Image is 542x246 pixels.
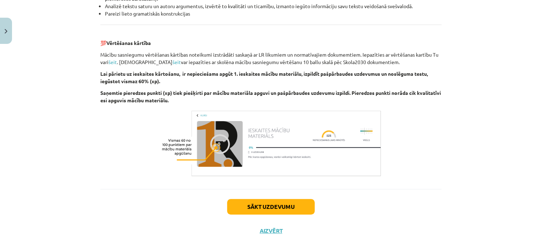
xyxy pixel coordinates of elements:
[227,199,315,214] button: Sākt uzdevumu
[106,40,151,46] b: Vērtēšanas kārtība
[172,59,181,65] a: šeit
[5,29,7,34] img: icon-close-lesson-0947bae3869378f0d4975bcd49f059093ad1ed9edebbc8119c70593378902aed.svg
[100,90,441,103] b: Saņemtie pieredzes punkti (xp) tiek piešķirti par mācību materiāla apguvi un pašpārbaudes uzdevum...
[105,2,442,10] li: Analizē tekstu saturu un autoru argumentus, izvērtē to kvalitāti un ticamību, izmanto iegūto info...
[100,51,442,66] p: Mācību sasniegumu vērtēšanas kārtības noteikumi izstrādāti saskaņā ar LR likumiem un normatīvajie...
[100,32,442,47] p: 💯
[258,227,284,234] button: Aizvērt
[108,59,117,65] a: šeit
[105,10,442,17] li: Pareizi lieto gramatiskās konstrukcijas
[100,70,428,84] b: Lai pārietu uz ieskaites kārtošanu, ir nepieciešams apgūt 1. ieskaites mācību materiālu, izpildīt...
